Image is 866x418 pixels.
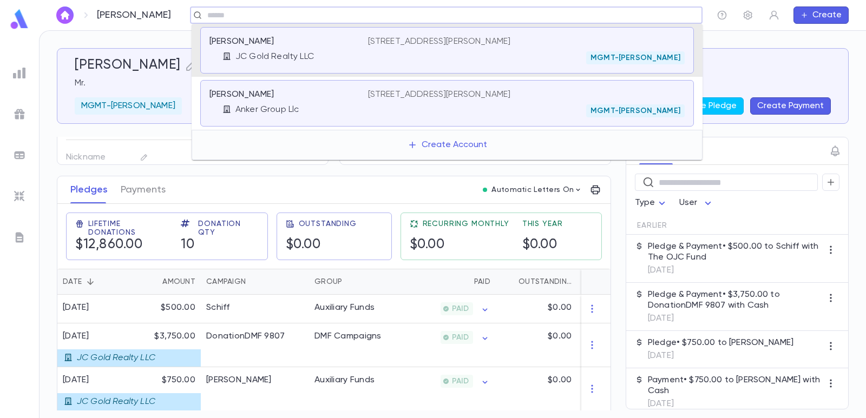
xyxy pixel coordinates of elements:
[206,302,230,313] div: Schiff
[130,269,201,295] div: Amount
[58,11,71,19] img: home_white.a664292cf8c1dea59945f0da9f25487c.svg
[63,375,156,386] div: [DATE]
[648,265,822,276] p: [DATE]
[522,220,563,228] span: This Year
[136,375,195,410] div: $750.00
[75,237,168,253] h5: $12,860.00
[648,375,822,396] p: Payment • $750.00 to [PERSON_NAME] with Cash
[548,375,572,386] p: $0.00
[66,149,128,166] p: Nickname
[235,104,299,115] p: Anker Group Llc
[577,323,642,367] div: 1
[77,353,155,363] p: JC Gold Realty LLC
[13,149,26,162] img: batches_grey.339ca447c9d9533ef1741baa751efc33.svg
[314,331,382,342] div: DMF Campaigns
[368,89,511,100] p: [STREET_ADDRESS][PERSON_NAME]
[209,36,274,47] p: [PERSON_NAME]
[478,182,587,197] button: Automatic Letters On
[586,107,685,115] span: MGMT-[PERSON_NAME]
[314,375,375,386] div: Auxiliary Funds
[314,302,375,313] div: Auxiliary Funds
[519,269,572,295] div: Outstanding
[209,89,274,100] p: [PERSON_NAME]
[63,302,89,313] div: [DATE]
[13,108,26,121] img: campaigns_grey.99e729a5f7ee94e3726e6486bddda8f1.svg
[577,295,642,323] div: 1
[793,6,849,24] button: Create
[586,54,685,62] span: MGMT-[PERSON_NAME]
[136,331,195,367] div: $3,750.00
[63,269,82,295] div: Date
[679,198,698,207] span: User
[648,350,793,361] p: [DATE]
[648,399,822,409] p: [DATE]
[314,269,342,295] div: Group
[548,331,572,342] p: $0.00
[299,220,357,228] span: Outstanding
[88,220,168,237] span: Lifetime Donations
[13,231,26,244] img: letters_grey.7941b92b52307dd3b8a917253454ce1c.svg
[448,377,473,386] span: PAID
[491,185,574,194] p: Automatic Letters On
[342,273,359,290] button: Sort
[97,9,171,21] p: [PERSON_NAME]
[201,269,309,295] div: Campaign
[648,337,793,348] p: Pledge • $750.00 to [PERSON_NAME]
[130,295,201,323] div: $500.00
[522,237,563,253] h5: $0.00
[410,237,509,253] h5: $0.00
[501,273,519,290] button: Sort
[368,36,511,47] p: [STREET_ADDRESS][PERSON_NAME]
[198,220,258,237] span: Donation Qty
[679,193,715,214] div: User
[75,57,181,74] h5: [PERSON_NAME]
[63,331,156,342] div: [DATE]
[9,9,30,30] img: logo
[162,269,195,295] div: Amount
[637,221,667,230] span: Earlier
[496,269,577,295] div: Outstanding
[648,241,822,263] p: Pledge & Payment • $500.00 to Schiff with The OJC Fund
[121,176,166,203] button: Payments
[670,97,744,115] button: Create Pledge
[82,273,99,290] button: Sort
[77,396,155,407] p: JC Gold Realty LLC
[206,269,246,295] div: Campaign
[448,333,473,342] span: PAID
[206,375,272,386] div: Wachsman
[70,176,108,203] button: Pledges
[448,304,473,313] span: PAID
[286,237,357,253] h5: $0.00
[181,237,258,253] h5: 10
[235,51,314,62] p: JC Gold Realty LLC
[206,331,285,342] div: DonationDMF 9807
[390,269,496,295] div: Paid
[75,97,182,115] div: MGMT-[PERSON_NAME]
[57,269,130,295] div: Date
[399,135,496,155] button: Create Account
[75,78,831,89] p: Mr.
[145,273,162,290] button: Sort
[81,101,175,111] p: MGMT-[PERSON_NAME]
[635,198,655,207] span: Type
[13,67,26,79] img: reports_grey.c525e4749d1bce6a11f5fe2a8de1b229.svg
[548,302,572,313] p: $0.00
[750,97,831,115] button: Create Payment
[648,289,822,311] p: Pledge & Payment • $3,750.00 to DonationDMF 9807 with Cash
[577,269,642,295] div: Installments
[635,193,668,214] div: Type
[246,273,263,290] button: Sort
[648,313,822,324] p: [DATE]
[309,269,390,295] div: Group
[13,190,26,203] img: imports_grey.530a8a0e642e233f2baf0ef88e8c9fcb.svg
[423,220,509,228] span: Recurring Monthly
[577,367,642,411] div: 1
[474,269,490,295] div: Paid
[457,273,474,290] button: Sort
